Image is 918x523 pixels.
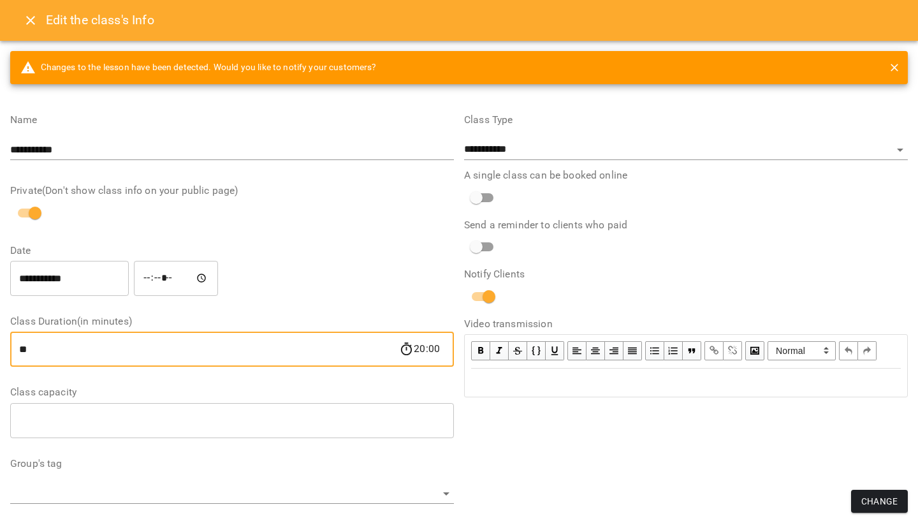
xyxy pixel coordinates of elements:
button: Link [704,341,724,360]
label: Class Type [464,115,908,125]
div: Edit text [465,369,907,396]
button: Align Left [567,341,586,360]
button: Strikethrough [509,341,527,360]
span: Change [861,494,898,509]
label: Class Duration(in minutes) [10,316,454,327]
label: Group's tag [10,459,454,469]
button: Bold [471,341,490,360]
button: Underline [546,341,564,360]
label: Send a reminder to clients who paid [464,220,908,230]
h6: Edit the class's Info [46,10,154,30]
button: Blockquote [683,341,701,360]
button: Align Center [586,341,605,360]
span: Normal [768,341,836,360]
label: Notify Clients [464,269,908,279]
label: A single class can be booked online [464,170,908,180]
label: Class capacity [10,387,454,397]
button: close [886,59,903,76]
span: Changes to the lesson have been detected. Would you like to notify your customers? [20,60,377,75]
button: Align Justify [623,341,642,360]
button: Undo [839,341,858,360]
button: Remove Link [724,341,742,360]
label: Video transmission [464,319,908,329]
button: Change [851,490,908,513]
label: Private(Don't show class info on your public page) [10,186,454,196]
button: Monospace [527,341,546,360]
button: Italic [490,341,509,360]
button: Redo [858,341,877,360]
button: Align Right [605,341,623,360]
button: OL [664,341,683,360]
button: UL [645,341,664,360]
label: Date [10,246,454,256]
label: Name [10,115,454,125]
button: Close [15,5,46,36]
button: Image [745,341,764,360]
